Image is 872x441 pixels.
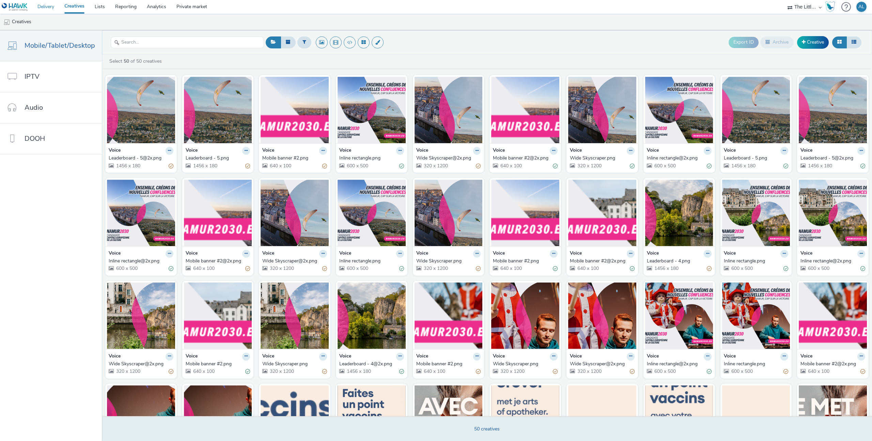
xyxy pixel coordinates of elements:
a: Leaderboard - 5@2x.png [800,155,865,162]
div: Wide Skyscraper.png [570,155,632,162]
div: Partially valid [553,368,558,375]
div: Inline rectangle@2x.png [647,361,709,367]
a: Mobile banner #2.png [493,258,558,264]
strong: Voice [570,250,582,258]
strong: Voice [493,250,505,258]
div: Inline rectangle@2x.png [109,258,171,264]
div: Valid [783,265,788,272]
span: 320 x 1200 [269,265,294,272]
span: 600 x 500 [346,265,368,272]
span: 640 x 100 [807,368,829,375]
div: Wide Skyscraper@2x.png [262,258,324,264]
img: Mobile banner #2.png visual [415,283,483,349]
div: Mobile banner #2@2x.png [800,361,862,367]
a: Inline rectangle.png [339,258,404,264]
div: Leaderboard - 4.png [647,258,709,264]
button: Archive [760,36,794,48]
div: Partially valid [476,265,481,272]
strong: Voice [262,147,274,155]
div: Partially valid [322,368,327,375]
div: Inline rectangle@2x.png [647,155,709,162]
span: 600 x 500 [731,368,753,375]
img: Inline rectangle@2x.png visual [107,180,175,246]
div: Mobile banner #2.png [416,361,478,367]
a: Inline rectangle@2x.png [800,258,865,264]
span: 320 x 1200 [269,368,294,375]
span: 1456 x 180 [807,163,832,169]
a: Wide Skyscraper.png [493,361,558,367]
a: Wide Skyscraper@2x.png [109,361,173,367]
strong: Voice [800,353,812,361]
div: Mobile banner #2.png [493,258,555,264]
div: Valid [553,162,558,169]
span: DOOH [25,134,45,143]
button: Grid [832,36,847,48]
div: Partially valid [169,162,173,169]
div: Mobile banner #2.png [262,155,324,162]
span: 640 x 100 [577,265,599,272]
img: Inline rectangle@2x.png visual [799,180,867,246]
strong: Voice [800,250,812,258]
div: Partially valid [476,368,481,375]
div: Partially valid [630,368,635,375]
img: Inline rectangle.png visual [722,283,790,349]
strong: Voice [262,353,274,361]
a: Inline rectangle@2x.png [647,361,712,367]
span: 640 x 100 [500,163,522,169]
img: Mobile banner #2@2x.png visual [568,180,636,246]
div: Mobile banner #2.png [186,361,248,367]
div: Valid [630,265,635,272]
strong: Voice [416,353,428,361]
strong: Voice [109,147,121,155]
div: Partially valid [245,162,250,169]
div: Valid [399,265,404,272]
img: Wide Skyscraper.png visual [491,283,559,349]
img: Wide Skyscraper@2x.png visual [415,77,483,143]
div: Wide Skyscraper@2x.png [109,361,171,367]
strong: Voice [186,353,198,361]
span: IPTV [25,72,40,81]
a: Inline rectangle.png [724,361,789,367]
span: 50 creatives [474,426,500,432]
strong: Voice [186,250,198,258]
strong: Voice [647,353,659,361]
img: Inline rectangle.png visual [338,77,406,143]
img: Wide Skyscraper.png visual [568,77,636,143]
span: 640 x 100 [500,265,522,272]
a: Inline rectangle.png [724,258,789,264]
div: AL [858,2,865,12]
img: Wide Skyscraper.png visual [415,180,483,246]
a: Mobile banner #2@2x.png [800,361,865,367]
strong: Voice [339,353,351,361]
strong: Voice [724,353,736,361]
img: Leaderboard - 5.png visual [184,77,252,143]
a: Creative [797,36,829,48]
div: Valid [707,162,712,169]
a: Inline rectangle.png [339,155,404,162]
div: Valid [630,162,635,169]
strong: Voice [570,353,582,361]
div: Inline rectangle@2x.png [800,258,862,264]
div: Valid [783,162,788,169]
span: 640 x 100 [192,265,215,272]
span: 1456 x 180 [192,163,217,169]
div: Inline rectangle.png [724,361,786,367]
strong: Voice [339,250,351,258]
a: Leaderboard - 5@2x.png [109,155,173,162]
strong: Voice [186,147,198,155]
a: Wide Skyscraper@2x.png [416,155,481,162]
span: 1456 x 180 [115,163,140,169]
div: Leaderboard - 4@2x.png [339,361,401,367]
div: Leaderboard - 5.png [724,155,786,162]
img: Hawk Academy [825,1,835,12]
div: Valid [860,162,865,169]
span: 1456 x 180 [346,368,371,375]
strong: Voice [724,250,736,258]
img: Mobile banner #2@2x.png visual [799,283,867,349]
div: Mobile banner #2@2x.png [493,155,555,162]
img: Inline rectangle@2x.png visual [645,283,713,349]
img: Mobile banner #2.png visual [491,180,559,246]
div: Valid [169,265,173,272]
div: Wide Skyscraper.png [493,361,555,367]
